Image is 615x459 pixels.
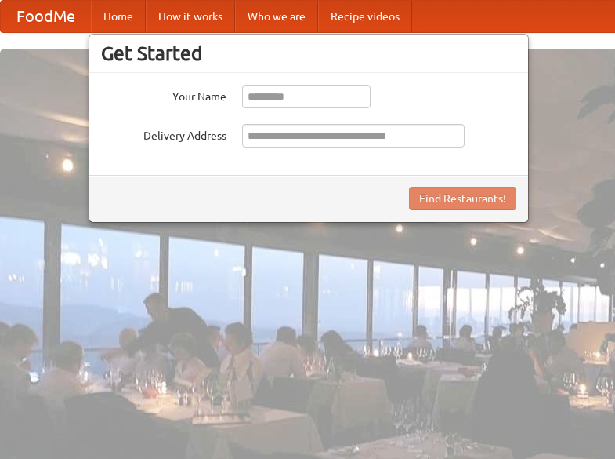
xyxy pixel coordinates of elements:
[409,187,516,210] button: Find Restaurants!
[1,1,91,32] a: FoodMe
[91,1,146,32] a: Home
[318,1,412,32] a: Recipe videos
[146,1,235,32] a: How it works
[101,124,226,144] label: Delivery Address
[101,85,226,104] label: Your Name
[235,1,318,32] a: Who we are
[101,42,516,65] h3: Get Started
